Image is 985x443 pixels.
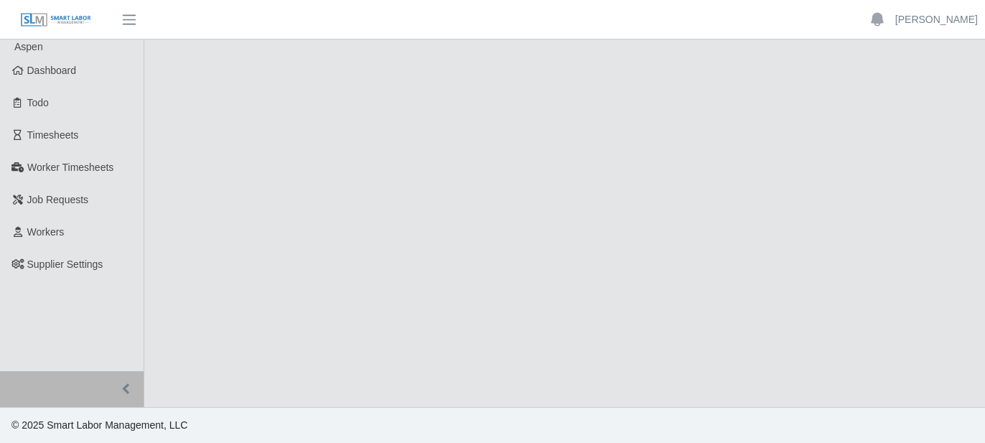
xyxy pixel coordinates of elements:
span: Supplier Settings [27,258,103,270]
span: Aspen [14,41,43,52]
span: Worker Timesheets [27,162,113,173]
span: Dashboard [27,65,77,76]
a: [PERSON_NAME] [895,12,978,27]
span: © 2025 Smart Labor Management, LLC [11,419,187,431]
img: SLM Logo [20,12,92,28]
span: Timesheets [27,129,79,141]
span: Todo [27,97,49,108]
span: Job Requests [27,194,89,205]
span: Workers [27,226,65,238]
